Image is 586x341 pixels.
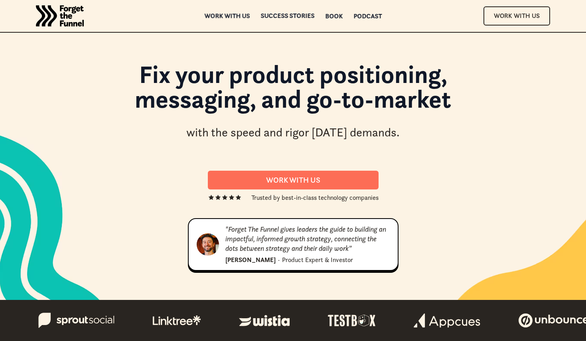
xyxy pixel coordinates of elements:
[282,255,353,264] div: Product Expert & Investor
[260,13,314,19] a: Success Stories
[251,193,379,202] div: Trusted by best-in-class technology companies
[225,255,276,264] div: [PERSON_NAME]
[204,13,250,19] a: Work with us
[483,6,550,25] a: Work With Us
[325,13,343,19] a: Book
[217,175,369,185] div: Work With us
[278,255,280,264] div: ·
[186,124,400,141] div: with the speed and rigor [DATE] demands.
[208,171,379,189] a: Work With us
[353,13,382,19] a: Podcast
[78,62,509,120] h1: Fix your product positioning, messaging, and go-to-market
[260,13,314,18] div: Success Stories
[225,225,390,253] div: "Forget The Funnel gives leaders the guide to building an impactful, informed growth strategy, co...
[204,13,250,18] div: Work with us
